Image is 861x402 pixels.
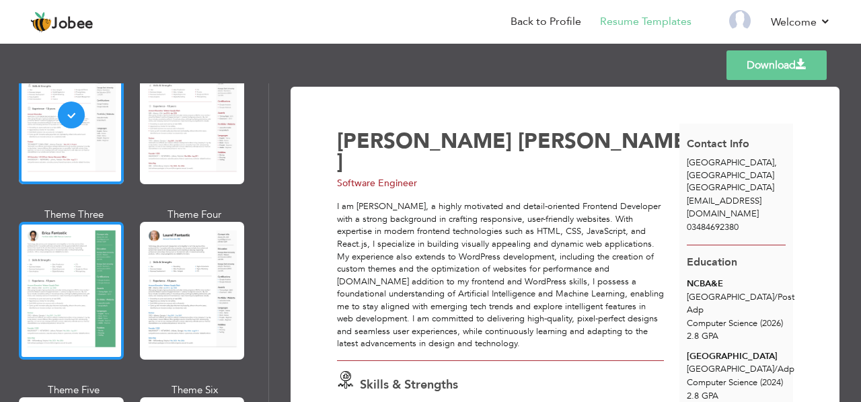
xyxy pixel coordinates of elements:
[687,278,786,290] div: NCBA&E
[687,350,786,363] div: [GEOGRAPHIC_DATA]
[687,317,757,329] span: Computer Science
[687,291,794,316] span: [GEOGRAPHIC_DATA] Post Adp
[143,383,248,397] div: Theme Six
[774,291,778,303] span: /
[360,376,458,393] span: Skills & Strengths
[337,200,664,350] div: I am [PERSON_NAME], a highly motivated and detail-oriented Frontend Developer with a strong backg...
[337,177,417,190] span: Software Engineer
[52,17,93,32] span: Jobee
[30,11,52,33] img: jobee.io
[337,127,512,155] span: [PERSON_NAME]
[760,376,783,389] span: (2024)
[729,10,751,32] img: Profile Img
[774,157,777,169] span: ,
[771,14,831,30] a: Welcome
[22,208,126,222] div: Theme Three
[760,317,783,329] span: (2026)
[687,363,794,375] span: [GEOGRAPHIC_DATA] Adp
[726,50,827,80] a: Download
[687,221,739,233] span: 03484692380
[337,127,687,176] span: [PERSON_NAME]
[687,330,718,342] span: 2.8 GPA
[679,157,794,194] div: [GEOGRAPHIC_DATA]
[143,208,248,222] div: Theme Four
[687,195,761,220] span: [EMAIL_ADDRESS][DOMAIN_NAME]
[22,383,126,397] div: Theme Five
[687,182,774,194] span: [GEOGRAPHIC_DATA]
[687,390,718,402] span: 2.8 GPA
[687,136,749,151] span: Contact Info
[511,14,581,30] a: Back to Profile
[30,11,93,33] a: Jobee
[600,14,691,30] a: Resume Templates
[687,255,737,270] span: Education
[774,363,778,375] span: /
[687,376,757,389] span: Computer Science
[687,157,774,169] span: [GEOGRAPHIC_DATA]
